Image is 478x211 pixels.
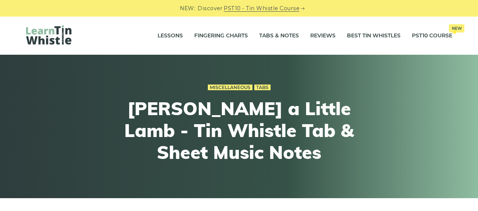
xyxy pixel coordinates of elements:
[208,85,252,91] a: Miscellaneous
[310,26,336,45] a: Reviews
[194,26,248,45] a: Fingering Charts
[347,26,401,45] a: Best Tin Whistles
[158,26,183,45] a: Lessons
[100,98,378,163] h1: [PERSON_NAME] a Little Lamb - Tin Whistle Tab & Sheet Music Notes
[449,24,464,32] span: New
[412,26,452,45] a: PST10 CourseNew
[26,25,71,45] img: LearnTinWhistle.com
[254,85,271,91] a: Tabs
[259,26,299,45] a: Tabs & Notes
